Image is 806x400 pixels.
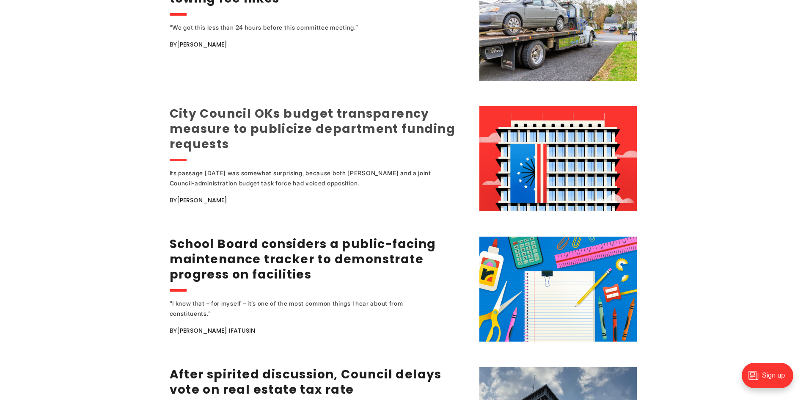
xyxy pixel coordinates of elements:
img: City Council OKs budget transparency measure to publicize department funding requests [479,106,637,211]
a: School Board considers a public-facing maintenance tracker to demonstrate progress on facilities [170,236,436,283]
a: [PERSON_NAME] [177,196,227,204]
a: [PERSON_NAME] [177,40,227,49]
div: "I know that – for myself – it’s one of the most common things I hear about from constituents." [170,298,445,319]
a: City Council OKs budget transparency measure to publicize department funding requests [170,105,456,152]
a: After spirited discussion, Council delays vote on real estate tax rate [170,366,442,398]
a: [PERSON_NAME] Ifatusin [177,326,255,335]
div: Its passage [DATE] was somewhat surprising, because both [PERSON_NAME] and a joint Council-admini... [170,168,445,188]
div: By [170,39,469,50]
div: By [170,326,469,336]
div: By [170,195,469,205]
div: “We got this less than 24 hours before this committee meeting.” [170,22,445,33]
iframe: portal-trigger [734,359,806,400]
img: School Board considers a public-facing maintenance tracker to demonstrate progress on facilities [479,237,637,342]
